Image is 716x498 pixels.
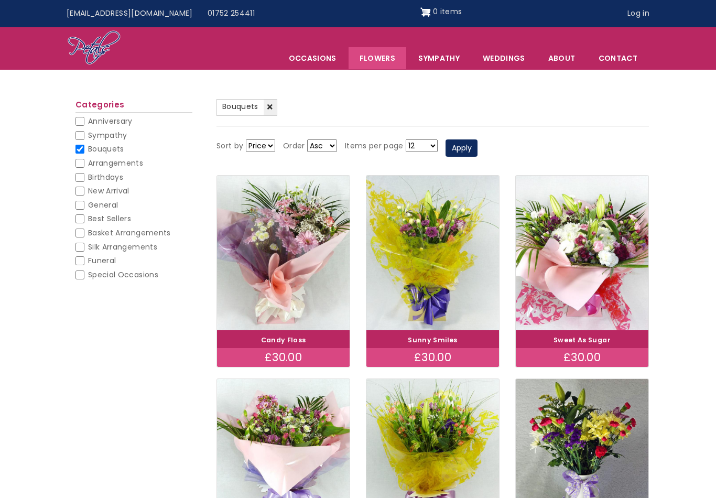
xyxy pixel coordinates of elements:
a: Log in [620,4,657,24]
a: 01752 254411 [200,4,262,24]
span: New Arrival [88,186,129,196]
span: Sympathy [88,130,127,140]
span: 0 items [433,6,462,17]
a: Flowers [349,47,406,69]
label: Sort by [216,140,243,153]
span: Bouquets [222,101,258,112]
div: £30.00 [516,348,648,367]
div: £30.00 [366,348,499,367]
a: Shopping cart 0 items [420,4,462,20]
h2: Categories [75,100,192,113]
img: Shopping cart [420,4,431,20]
span: General [88,200,118,210]
span: Funeral [88,255,116,266]
span: Best Sellers [88,213,131,224]
a: Contact [588,47,648,69]
span: Bouquets [88,144,124,154]
label: Items per page [345,140,404,153]
span: Anniversary [88,116,133,126]
div: £30.00 [217,348,350,367]
label: Order [283,140,305,153]
span: Occasions [278,47,348,69]
span: Birthdays [88,172,123,182]
span: Special Occasions [88,269,158,280]
img: Candy Floss [217,176,350,330]
a: Sunny Smiles [408,335,457,344]
a: Sympathy [407,47,471,69]
span: Weddings [472,47,536,69]
button: Apply [446,139,478,157]
span: Silk Arrangements [88,242,157,252]
img: Sunny Smiles [366,176,499,330]
img: Home [67,30,121,67]
span: Basket Arrangements [88,228,171,238]
img: Sweet As Sugar [516,176,648,330]
a: [EMAIL_ADDRESS][DOMAIN_NAME] [59,4,200,24]
a: Candy Floss [261,335,306,344]
a: Bouquets [216,99,277,116]
a: About [537,47,587,69]
span: Arrangements [88,158,143,168]
a: Sweet As Sugar [554,335,611,344]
